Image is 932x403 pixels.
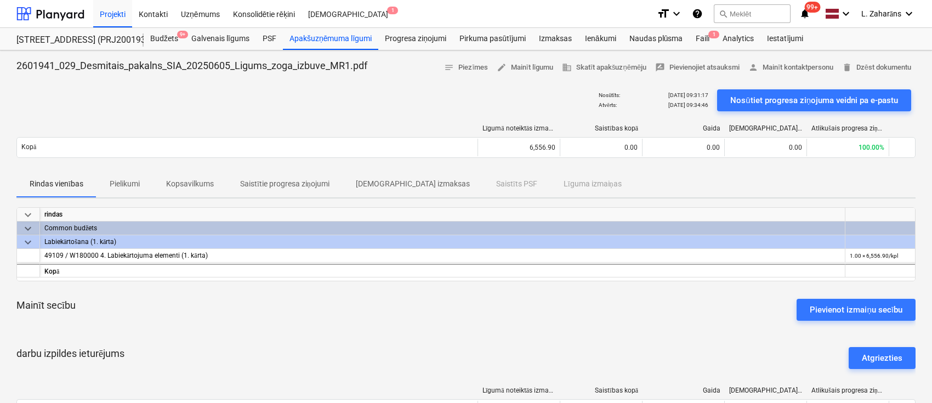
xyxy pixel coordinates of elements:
a: Ienākumi [578,28,623,50]
p: [DATE] 09:31:17 [668,92,708,99]
div: Pievienot izmaiņu secību [810,303,902,317]
span: 100.00% [859,144,884,151]
button: Atgriezties [849,347,916,369]
span: edit [497,63,507,72]
span: Pievienojiet atsauksmi [655,61,740,74]
div: Atlikušais progresa ziņojums [811,387,885,395]
button: Pievienot izmaiņu secību [797,299,916,321]
span: keyboard_arrow_down [21,222,35,235]
p: 2601941_029_Desmitais_pakalns_SIA_20250605_Ligums_zoga_izbuve_MR1.pdf [16,59,367,72]
div: Atgriezties [862,351,902,365]
p: Rindas vienības [30,178,83,190]
p: Pielikumi [110,178,140,190]
button: Skatīt apakšuzņēmēju [558,59,651,76]
p: Nosūtīts : [599,92,620,99]
span: keyboard_arrow_down [21,236,35,249]
div: 6,556.90 [478,139,560,156]
span: delete [842,63,852,72]
div: Nosūtiet progresa ziņojuma veidni pa e-pastu [730,93,898,107]
a: Galvenais līgums [185,28,256,50]
a: Iestatījumi [760,28,810,50]
span: Dzēst dokumentu [842,61,911,74]
a: PSF [256,28,283,50]
button: Pievienojiet atsauksmi [651,59,744,76]
a: Faili1 [689,28,716,50]
span: 0.00 [789,144,802,151]
div: Līgumā noteiktās izmaksas [482,387,556,395]
span: 0.00 [707,144,720,151]
div: Līgumā noteiktās izmaksas [482,124,556,133]
button: Mainīt līgumu [492,59,558,76]
div: Faili [689,28,716,50]
div: Atlikušais progresa ziņojums [811,124,885,133]
p: Atvērts : [599,101,616,109]
span: business [562,63,572,72]
iframe: Chat Widget [877,350,932,403]
div: Labiekārtošana (1. kārta) [44,235,840,249]
span: Piezīmes [444,61,488,74]
a: Progresa ziņojumi [378,28,453,50]
div: Saistības kopā [565,124,638,133]
a: Analytics [716,28,760,50]
span: person [748,63,758,72]
a: Budžets9+ [144,28,185,50]
span: Skatīt apakšuzņēmēju [562,61,646,74]
a: Pirkuma pasūtījumi [453,28,532,50]
a: Apakšuzņēmuma līgumi [283,28,378,50]
div: 49109 / W180000 4. Labiekārtojuma elementi (1. kārta) [44,249,840,263]
span: Mainīt kontaktpersonu [748,61,833,74]
div: Gaida [647,124,720,132]
span: 9+ [177,31,188,38]
div: [DEMOGRAPHIC_DATA] izmaksas [729,124,803,132]
p: Saistītie progresa ziņojumi [240,178,329,190]
button: Mainīt kontaktpersonu [744,59,838,76]
span: Mainīt līgumu [497,61,553,74]
p: Kopsavilkums [166,178,214,190]
span: keyboard_arrow_down [21,208,35,222]
button: Piezīmes [440,59,492,76]
span: 0.00 [624,144,638,151]
div: [STREET_ADDRESS] (PRJ2001934) 2601941 [16,35,130,46]
div: Budžets [144,28,185,50]
small: 1.00 × 6,556.90 / kpl [850,253,898,259]
div: Saistības kopā [565,387,638,395]
a: Naudas plūsma [623,28,690,50]
a: Izmaksas [532,28,578,50]
div: rindas [40,208,845,222]
div: [DEMOGRAPHIC_DATA] izmaksas [729,387,803,394]
span: 1 [708,31,719,38]
span: 1 [387,7,398,14]
button: Nosūtiet progresa ziņojuma veidni pa e-pastu [717,89,911,111]
p: Mainīt secību [16,299,76,312]
span: notes [444,63,454,72]
div: Common budžets [44,222,840,235]
div: Gaida [647,387,720,394]
button: Dzēst dokumentu [838,59,916,76]
div: Kopā [40,264,845,277]
p: [DEMOGRAPHIC_DATA] izmaksas [356,178,470,190]
p: [DATE] 09:34:46 [668,101,708,109]
p: Kopā [21,143,36,152]
span: rate_review [655,63,665,72]
p: darbu izpildes ieturējums [16,347,124,369]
